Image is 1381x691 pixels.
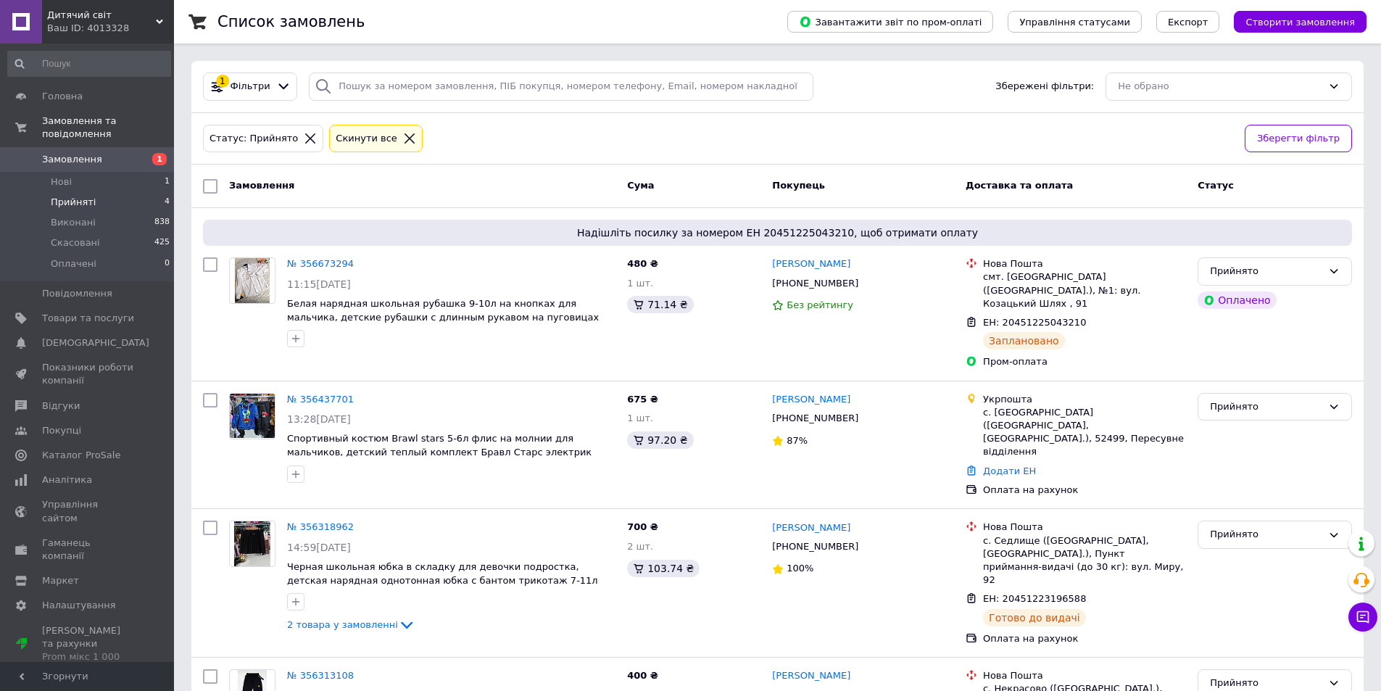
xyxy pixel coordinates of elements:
span: Покупець [772,180,825,191]
span: Зберегти фільтр [1257,131,1340,146]
span: Оплачені [51,257,96,270]
a: [PERSON_NAME] [772,521,850,535]
span: Cума [627,180,654,191]
span: Каталог ProSale [42,449,120,462]
a: № 356673294 [287,258,354,269]
a: Фото товару [229,521,275,567]
button: Завантажити звіт по пром-оплаті [787,11,993,33]
div: смт. [GEOGRAPHIC_DATA] ([GEOGRAPHIC_DATA].), №1: вул. Козацький Шлях , 91 [983,270,1186,310]
span: Збережені фільтри: [995,80,1094,94]
span: [DEMOGRAPHIC_DATA] [42,336,149,349]
span: Скасовані [51,236,100,249]
h1: Список замовлень [217,13,365,30]
a: № 356313108 [287,670,354,681]
span: Надішліть посилку за номером ЕН 20451225043210, щоб отримати оплату [209,225,1346,240]
div: с. [GEOGRAPHIC_DATA] ([GEOGRAPHIC_DATA], [GEOGRAPHIC_DATA].), 52499, Пересувне відділення [983,406,1186,459]
span: 13:28[DATE] [287,413,351,425]
a: Спортивный костюм Brawl stars 5-6л флис на молнии для мальчиков, детский теплый комплект Бравл Ст... [287,433,592,458]
div: Prom мікс 1 000 [42,650,134,663]
a: [PERSON_NAME] [772,257,850,271]
div: Нова Пошта [983,521,1186,534]
span: ЕН: 20451225043210 [983,317,1086,328]
span: Замовлення [229,180,294,191]
span: 11:15[DATE] [287,278,351,290]
button: Управління статусами [1008,11,1142,33]
span: 2 шт. [627,541,653,552]
span: Гаманець компанії [42,537,134,563]
div: Укрпошта [983,393,1186,406]
a: 2 товара у замовленні [287,619,415,630]
span: Доставка та оплата [966,180,1073,191]
span: Налаштування [42,599,116,612]
a: Черная школьная юбка в складку для девочки подростка, детская нарядная однотонная юбка с бантом т... [287,561,598,586]
a: № 356437701 [287,394,354,405]
span: 0 [165,257,170,270]
div: [PHONE_NUMBER] [769,274,861,293]
span: Маркет [42,574,79,587]
span: Створити замовлення [1245,17,1355,28]
div: с. Седлище ([GEOGRAPHIC_DATA], [GEOGRAPHIC_DATA].), Пункт приймання-видачі (до 30 кг): вул. Миру, 92 [983,534,1186,587]
div: Нова Пошта [983,257,1186,270]
span: Управління статусами [1019,17,1130,28]
span: 100% [787,563,813,574]
span: Статус [1198,180,1234,191]
span: Дитячий світ [47,9,156,22]
span: 4 [165,196,170,209]
span: Товари та послуги [42,312,134,325]
span: Покупці [42,424,81,437]
span: Відгуки [42,400,80,413]
div: Ваш ID: 4013328 [47,22,174,35]
span: Замовлення [42,153,102,166]
img: Фото товару [235,258,270,303]
div: 103.74 ₴ [627,560,700,577]
span: 1 [152,153,167,165]
a: [PERSON_NAME] [772,393,850,407]
div: Нова Пошта [983,669,1186,682]
span: 1 [165,175,170,189]
span: 400 ₴ [627,670,658,681]
div: Готово до видачі [983,609,1086,626]
span: 838 [154,216,170,229]
span: [PERSON_NAME] та рахунки [42,624,134,664]
span: Завантажити звіт по пром-оплаті [799,15,982,28]
div: [PHONE_NUMBER] [769,409,861,428]
a: [PERSON_NAME] [772,669,850,683]
button: Чат з покупцем [1348,603,1377,632]
span: 480 ₴ [627,258,658,269]
div: Прийнято [1210,400,1322,415]
img: Фото товару [230,394,275,438]
a: Белая нарядная школьная рубашка 9-10л на кнопках для мальчика, детские рубашки с длинным рукавом ... [287,298,599,323]
div: Оплата на рахунок [983,484,1186,497]
img: Фото товару [234,521,270,566]
div: Пром-оплата [983,355,1186,368]
span: Повідомлення [42,287,112,300]
span: ЕН: 20451223196588 [983,593,1086,604]
div: Не обрано [1118,79,1322,94]
div: 71.14 ₴ [627,296,693,313]
div: Статус: Прийнято [207,131,301,146]
a: Додати ЕН [983,466,1036,476]
a: № 356318962 [287,521,354,532]
span: Нові [51,175,72,189]
div: Cкинути все [333,131,400,146]
div: Прийнято [1210,676,1322,691]
div: Прийнято [1210,264,1322,279]
span: Управління сайтом [42,498,134,524]
a: Фото товару [229,393,275,439]
input: Пошук за номером замовлення, ПІБ покупця, номером телефону, Email, номером накладної [309,73,813,101]
div: Заплановано [983,332,1065,349]
span: Замовлення та повідомлення [42,115,174,141]
span: 675 ₴ [627,394,658,405]
span: Показники роботи компанії [42,361,134,387]
span: 700 ₴ [627,521,658,532]
div: 97.20 ₴ [627,431,693,449]
span: 87% [787,435,808,446]
span: 1 шт. [627,413,653,423]
div: Прийнято [1210,527,1322,542]
span: Експорт [1168,17,1208,28]
span: 1 шт. [627,278,653,289]
span: Головна [42,90,83,103]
